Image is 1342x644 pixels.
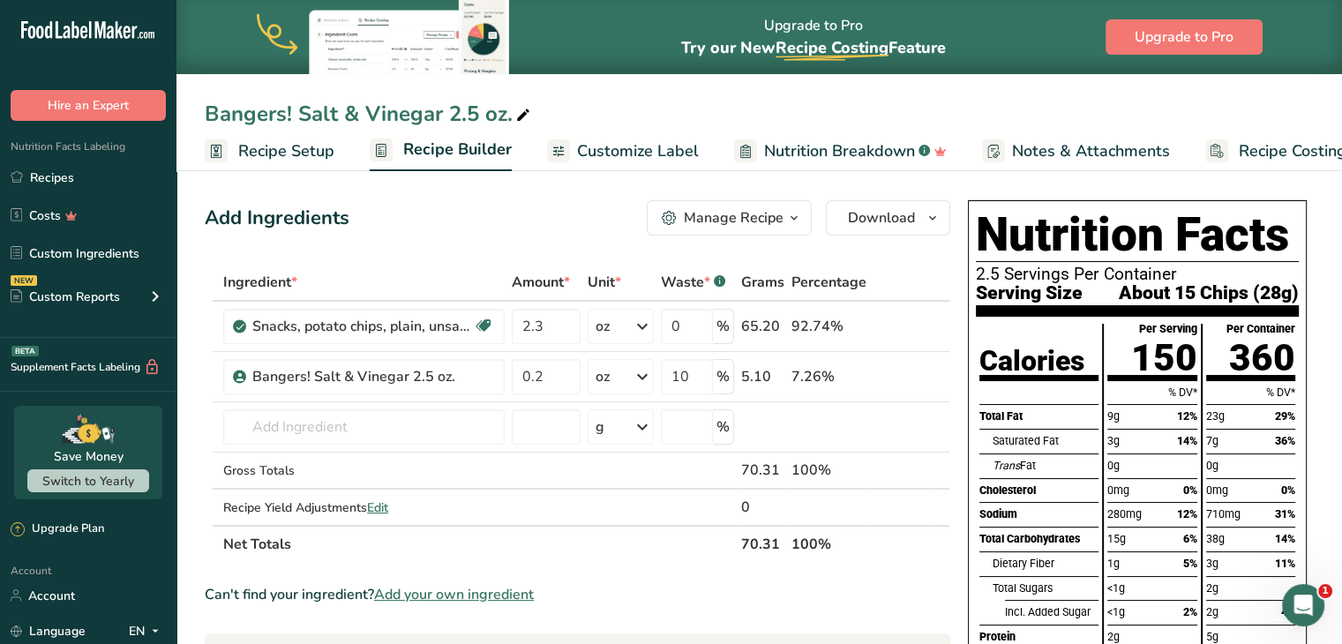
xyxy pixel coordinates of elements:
div: % DV* [1107,380,1196,405]
span: Grams [741,272,784,293]
span: 12% [1177,409,1197,423]
p: 2.5 Servings Per Container [976,266,1299,283]
span: 5g [1206,630,1218,643]
span: About 15 Chips (28g) [1119,283,1299,302]
div: Waste [661,272,725,293]
a: Nutrition Breakdown [734,131,947,171]
a: Customize Label [547,131,699,171]
div: oz [596,316,610,337]
span: Try our New Feature [681,37,946,58]
div: Cholesterol [979,478,1098,503]
div: Can't find your ingredient? [205,584,950,605]
div: Add Ingredients [205,204,349,233]
span: 1 [1318,584,1332,598]
span: Nutrition Breakdown [764,139,915,163]
span: Ingredient [223,272,297,293]
div: Recipe Yield Adjustments [223,498,505,517]
span: 2g [1107,630,1120,643]
span: <1g [1107,605,1125,618]
div: Total Fat [979,404,1098,429]
span: 9g [1107,409,1120,423]
iframe: Intercom live chat [1282,584,1324,626]
a: Notes & Attachments [982,131,1170,171]
span: Add your own ingredient [374,584,534,605]
span: 36% [1275,434,1295,447]
span: 710mg [1206,507,1241,520]
div: 92.74% [791,316,866,337]
span: 150 [1131,336,1197,379]
span: 29% [1275,409,1295,423]
div: g [596,416,604,438]
a: Recipe Setup [205,131,334,171]
div: % DV* [1206,380,1295,405]
div: 5.10 [741,366,784,387]
div: NEW [11,275,37,286]
span: 14% [1177,434,1197,447]
button: Switch to Yearly [27,469,149,492]
span: 280mg [1107,507,1142,520]
span: Unit [588,272,621,293]
span: 12% [1177,507,1197,520]
button: Upgrade to Pro [1106,19,1263,55]
div: Total Carbohydrates [979,527,1098,551]
div: Per Serving [1139,324,1197,335]
div: 7.26% [791,366,866,387]
div: Gross Totals [223,461,505,480]
div: 100% [791,460,866,481]
div: oz [596,366,610,387]
span: 0g [1206,459,1218,472]
div: Total Sugars [992,576,1098,601]
span: Amount [512,272,570,293]
span: Percentage [791,272,866,293]
div: Bangers! Salt & Vinegar 2.5 oz. [205,98,534,130]
div: Calories [979,347,1084,375]
button: Manage Recipe [647,200,812,236]
div: 0 [741,497,784,518]
span: 1g [1107,557,1120,570]
span: 360 [1229,336,1295,379]
span: Edit [367,499,388,516]
span: <1g [1107,581,1125,595]
div: Custom Reports [11,288,120,306]
th: 70.31 [738,525,788,562]
span: 23g [1206,409,1225,423]
span: 0% [1183,483,1197,497]
span: Recipe Setup [238,139,334,163]
span: 11% [1275,557,1295,570]
span: 2% [1183,605,1197,618]
div: Fat [992,453,1098,478]
span: 38g [1206,532,1225,545]
div: Sodium [979,502,1098,527]
span: 2g [1206,605,1218,618]
span: Serving Size [976,283,1083,302]
th: Net Totals [220,525,738,562]
div: EN [129,620,166,641]
div: BETA [11,346,39,356]
span: Download [848,207,915,228]
button: Download [826,200,950,236]
span: Upgrade to Pro [1135,26,1233,48]
div: Snacks, potato chips, plain, unsalted [252,316,473,337]
span: 5% [1183,557,1197,570]
div: Saturated Fat [992,429,1098,453]
span: Recipe Builder [403,138,512,161]
div: 65.20 [741,316,784,337]
div: Bangers! Salt & Vinegar 2.5 oz. [252,366,473,387]
span: 0mg [1206,483,1228,497]
span: Switch to Yearly [42,473,134,490]
div: Dietary Fiber [992,551,1098,576]
span: 15g [1107,532,1126,545]
input: Add Ingredient [223,409,505,445]
div: Per Container [1226,324,1295,335]
span: 0mg [1107,483,1129,497]
span: 3g [1107,434,1120,447]
h1: Nutrition Facts [976,208,1299,262]
i: Trans [992,459,1019,472]
div: Upgrade Plan [11,520,104,538]
th: 100% [788,525,870,562]
span: 0g [1107,459,1120,472]
span: 14% [1275,532,1295,545]
span: 0% [1281,483,1295,497]
div: Save Money [54,447,124,466]
span: Recipe Costing [776,37,888,58]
